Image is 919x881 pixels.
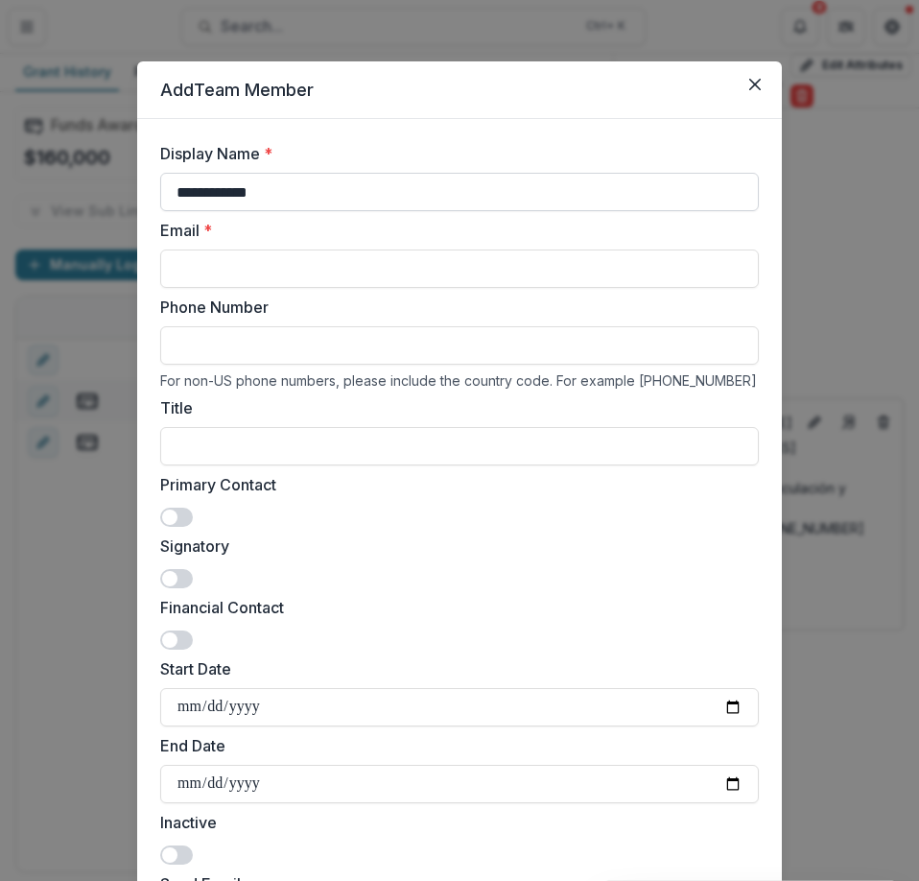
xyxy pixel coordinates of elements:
label: Financial Contact [160,596,747,619]
label: Start Date [160,657,747,680]
button: Close [740,69,770,100]
label: Phone Number [160,296,747,319]
label: Primary Contact [160,473,747,496]
label: Email [160,219,747,242]
header: Add Team Member [137,61,782,119]
label: End Date [160,734,747,757]
label: Signatory [160,535,747,558]
label: Display Name [160,142,747,165]
label: Inactive [160,811,747,834]
div: For non-US phone numbers, please include the country code. For example [PHONE_NUMBER] [160,372,759,389]
label: Title [160,396,747,419]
